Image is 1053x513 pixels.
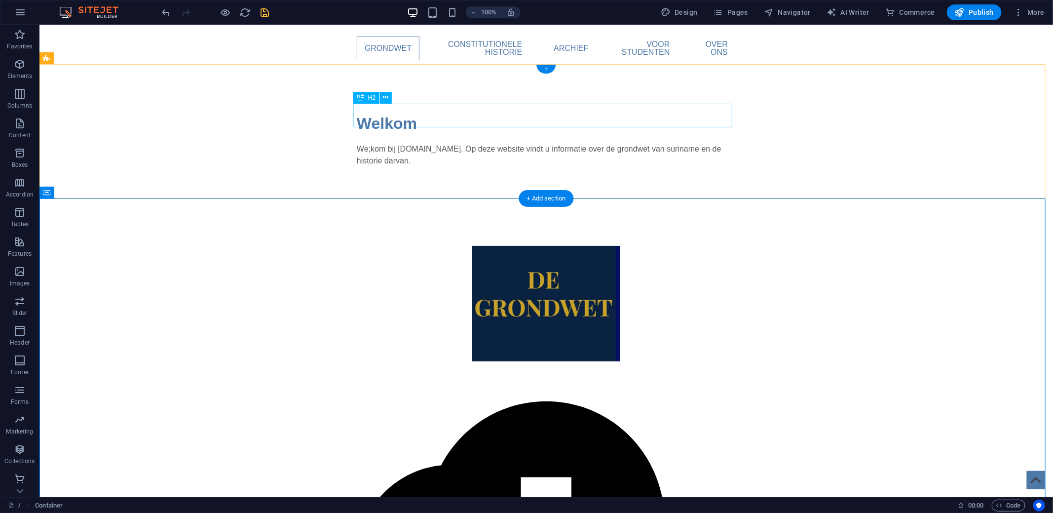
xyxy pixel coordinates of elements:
[35,500,63,512] span: Click to select. Double-click to edit
[7,102,32,110] p: Columns
[823,4,873,20] button: AI Writer
[259,6,271,18] button: save
[7,42,32,50] p: Favorites
[8,250,32,258] p: Features
[506,8,515,17] i: On resize automatically adjust zoom level to fit chosen device.
[519,190,574,207] div: + Add section
[220,6,231,18] button: Click here to leave preview mode and continue editing
[160,6,172,18] button: undo
[10,279,30,287] p: Images
[260,7,271,18] i: Save (Ctrl+S)
[714,7,748,17] span: Pages
[11,368,29,376] p: Footer
[10,339,30,347] p: Header
[57,6,131,18] img: Editor Logo
[12,309,28,317] p: Slider
[35,500,63,512] nav: breadcrumb
[827,7,869,17] span: AI Writer
[958,500,984,512] h6: Session time
[7,72,33,80] p: Elements
[12,161,28,169] p: Boxes
[764,7,811,17] span: Navigator
[1010,4,1049,20] button: More
[9,131,31,139] p: Content
[239,6,251,18] button: reload
[657,4,702,20] div: Design (Ctrl+Alt+Y)
[536,65,556,74] div: +
[6,191,34,198] p: Accordion
[661,7,698,17] span: Design
[881,4,939,20] button: Commerce
[975,502,977,509] span: :
[657,4,702,20] button: Design
[1014,7,1045,17] span: More
[992,500,1025,512] button: Code
[1033,500,1045,512] button: Usercentrics
[466,6,501,18] button: 100%
[6,428,33,435] p: Marketing
[968,500,983,512] span: 00 00
[8,500,21,512] a: Click to cancel selection. Double-click to open Pages
[710,4,752,20] button: Pages
[4,457,35,465] p: Collections
[947,4,1002,20] button: Publish
[11,220,29,228] p: Tables
[885,7,935,17] span: Commerce
[955,7,994,17] span: Publish
[368,95,376,101] span: H2
[996,500,1021,512] span: Code
[11,398,29,406] p: Forms
[481,6,496,18] h6: 100%
[760,4,815,20] button: Navigator
[161,7,172,18] i: Undo: Change text (Ctrl+Z)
